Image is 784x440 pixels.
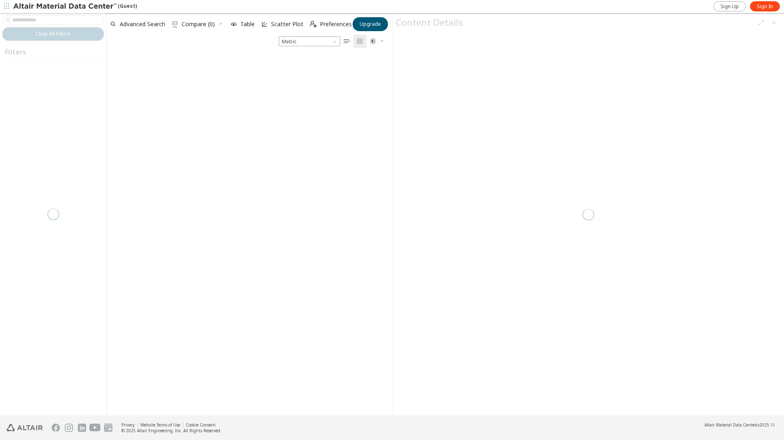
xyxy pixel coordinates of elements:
[120,21,165,27] span: Advanced Search
[310,21,317,27] i: 
[182,21,215,27] span: Compare (0)
[121,428,221,433] div: © 2025 Altair Engineering, Inc. All Rights Reserved.
[370,38,376,45] i: 
[271,21,303,27] span: Scatter Plot
[704,422,774,428] div: (v2025.1)
[13,2,118,11] img: Altair Material Data Center
[704,422,756,428] span: Altair Material Data Center
[240,21,255,27] span: Table
[140,422,180,428] a: Website Terms of Use
[360,21,381,27] span: Upgrade
[750,1,780,11] a: Sign In
[7,424,43,431] img: Altair Engineering
[320,21,352,27] span: Preferences
[757,3,773,10] span: Sign In
[121,422,134,428] a: Privacy
[344,38,350,45] i: 
[13,2,137,11] div: (Guest)
[720,3,739,10] span: Sign Up
[279,36,340,46] div: Unit System
[713,1,746,11] a: Sign Up
[357,38,363,45] i: 
[353,35,367,48] button: Tile View
[172,21,178,27] i: 
[186,422,216,428] a: Cookie Consent
[353,17,388,31] button: Upgrade
[367,35,388,48] button: Theme
[279,36,340,46] span: Metric
[340,35,353,48] button: Table View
